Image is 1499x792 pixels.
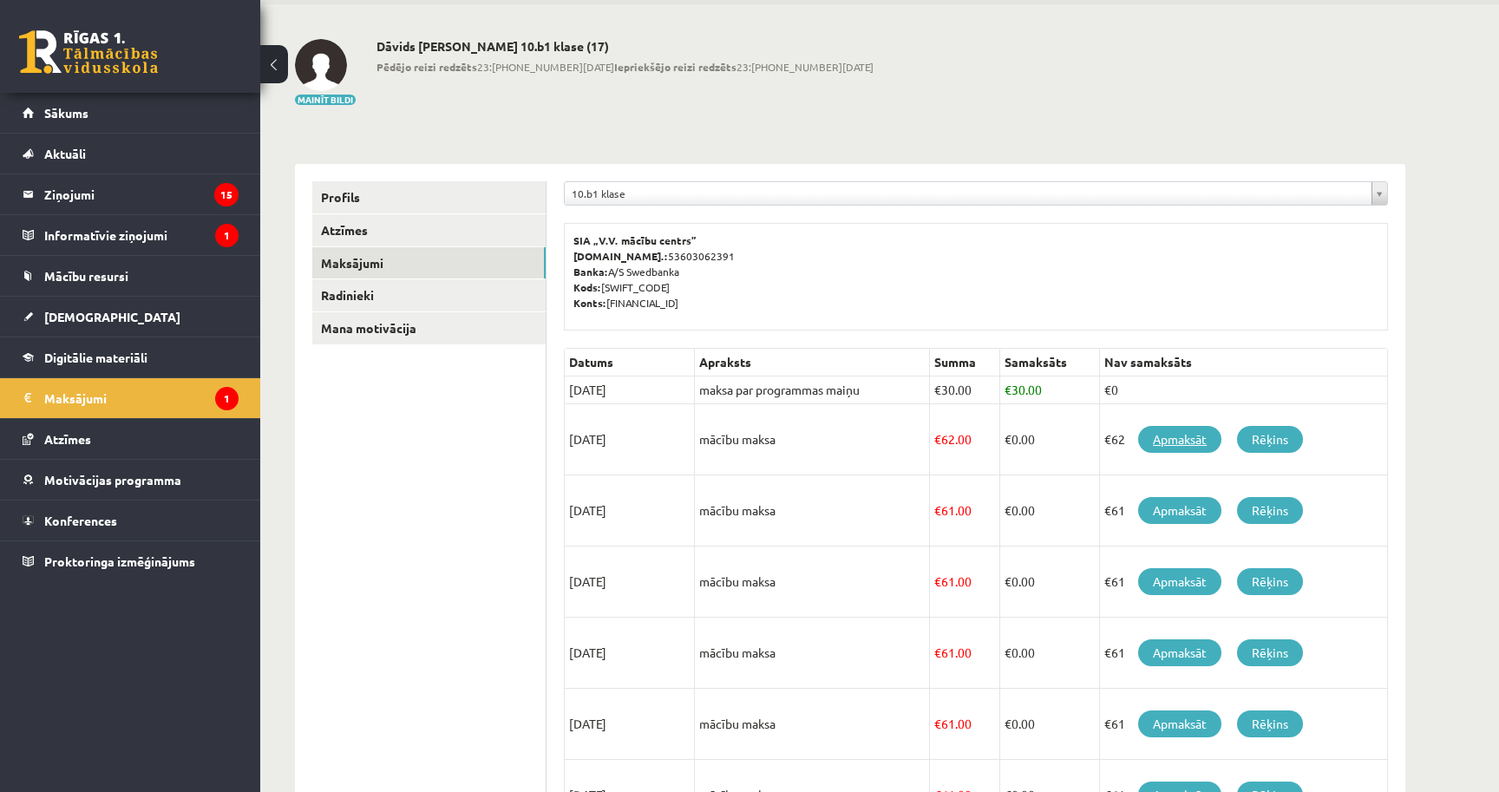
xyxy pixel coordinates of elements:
[1237,710,1303,737] a: Rēķins
[44,268,128,284] span: Mācību resursi
[695,689,930,760] td: mācību maksa
[1005,502,1011,518] span: €
[44,146,86,161] span: Aktuāli
[1138,639,1221,666] a: Apmaksāt
[1000,475,1100,547] td: 0.00
[565,689,695,760] td: [DATE]
[1005,382,1011,397] span: €
[695,618,930,689] td: mācību maksa
[44,309,180,324] span: [DEMOGRAPHIC_DATA]
[1005,573,1011,589] span: €
[695,547,930,618] td: mācību maksa
[934,382,941,397] span: €
[1000,349,1100,376] th: Samaksāts
[565,404,695,475] td: [DATE]
[44,350,147,365] span: Digitālie materiāli
[1100,475,1388,547] td: €61
[312,312,546,344] a: Mana motivācija
[929,689,1000,760] td: 61.00
[312,181,546,213] a: Profils
[929,376,1000,404] td: 30.00
[929,547,1000,618] td: 61.00
[44,472,181,488] span: Motivācijas programma
[1100,349,1388,376] th: Nav samaksāts
[934,716,941,731] span: €
[23,174,239,214] a: Ziņojumi15
[934,645,941,660] span: €
[929,475,1000,547] td: 61.00
[573,232,1378,311] p: 53603062391 A/S Swedbanka [SWIFT_CODE] [FINANCIAL_ID]
[1237,426,1303,453] a: Rēķins
[23,297,239,337] a: [DEMOGRAPHIC_DATA]
[572,182,1365,205] span: 10.b1 klase
[1000,689,1100,760] td: 0.00
[1237,639,1303,666] a: Rēķins
[1005,716,1011,731] span: €
[1138,568,1221,595] a: Apmaksāt
[23,419,239,459] a: Atzīmes
[934,573,941,589] span: €
[1000,618,1100,689] td: 0.00
[573,296,606,310] b: Konts:
[23,256,239,296] a: Mācību resursi
[1100,547,1388,618] td: €61
[1100,689,1388,760] td: €61
[215,224,239,247] i: 1
[23,501,239,540] a: Konferences
[376,59,874,75] span: 23:[PHONE_NUMBER][DATE] 23:[PHONE_NUMBER][DATE]
[565,475,695,547] td: [DATE]
[695,349,930,376] th: Apraksts
[929,618,1000,689] td: 61.00
[1237,497,1303,524] a: Rēķins
[23,337,239,377] a: Digitālie materiāli
[573,233,697,247] b: SIA „V.V. mācību centrs”
[934,431,941,447] span: €
[23,378,239,418] a: Maksājumi1
[565,349,695,376] th: Datums
[19,30,158,74] a: Rīgas 1. Tālmācības vidusskola
[695,475,930,547] td: mācību maksa
[1138,426,1221,453] a: Apmaksāt
[215,387,239,410] i: 1
[23,541,239,581] a: Proktoringa izmēģinājums
[312,214,546,246] a: Atzīmes
[44,174,239,214] legend: Ziņojumi
[1237,568,1303,595] a: Rēķins
[929,404,1000,475] td: 62.00
[565,618,695,689] td: [DATE]
[1005,645,1011,660] span: €
[312,247,546,279] a: Maksājumi
[376,60,477,74] b: Pēdējo reizi redzēts
[565,182,1387,205] a: 10.b1 klase
[1000,376,1100,404] td: 30.00
[376,39,874,54] h2: Dāvids [PERSON_NAME] 10.b1 klase (17)
[295,39,347,91] img: Dāvids Vidvuds Fomins
[929,349,1000,376] th: Summa
[565,547,695,618] td: [DATE]
[695,404,930,475] td: mācību maksa
[1138,497,1221,524] a: Apmaksāt
[573,265,608,278] b: Banka:
[23,93,239,133] a: Sākums
[1005,431,1011,447] span: €
[614,60,736,74] b: Iepriekšējo reizi redzēts
[573,249,668,263] b: [DOMAIN_NAME].:
[44,378,239,418] legend: Maksājumi
[565,376,695,404] td: [DATE]
[23,134,239,173] a: Aktuāli
[44,105,88,121] span: Sākums
[695,376,930,404] td: maksa par programmas maiņu
[1100,404,1388,475] td: €62
[934,502,941,518] span: €
[214,183,239,206] i: 15
[573,280,601,294] b: Kods:
[312,279,546,311] a: Radinieki
[1100,376,1388,404] td: €0
[44,215,239,255] legend: Informatīvie ziņojumi
[44,431,91,447] span: Atzīmes
[1000,404,1100,475] td: 0.00
[295,95,356,105] button: Mainīt bildi
[1100,618,1388,689] td: €61
[1000,547,1100,618] td: 0.00
[23,215,239,255] a: Informatīvie ziņojumi1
